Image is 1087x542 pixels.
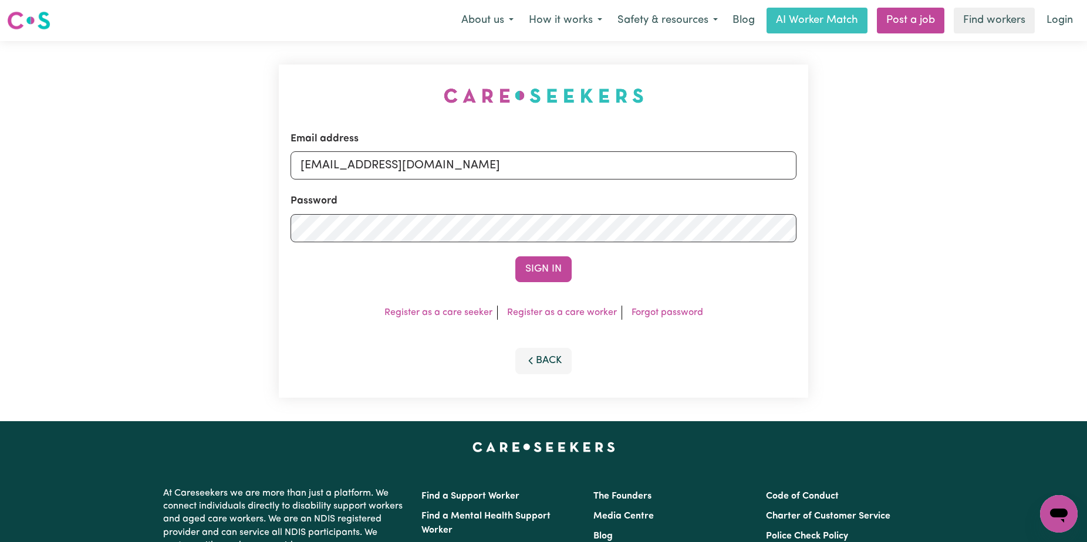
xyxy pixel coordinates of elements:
label: Password [291,194,337,209]
a: Police Check Policy [766,531,848,541]
a: Code of Conduct [766,492,839,501]
a: Find a Support Worker [421,492,519,501]
img: Careseekers logo [7,10,50,31]
a: Charter of Customer Service [766,511,890,521]
button: How it works [521,8,610,33]
input: Email address [291,151,796,179]
a: AI Worker Match [767,8,867,33]
a: Media Centre [593,511,654,521]
a: Login [1039,8,1080,33]
button: About us [454,8,521,33]
a: Forgot password [632,308,703,317]
a: Register as a care seeker [384,308,492,317]
button: Back [515,348,572,374]
a: Blog [593,531,613,541]
a: Register as a care worker [507,308,617,317]
a: Find a Mental Health Support Worker [421,511,551,535]
a: Post a job [877,8,944,33]
a: Blog [725,8,762,33]
a: Careseekers logo [7,7,50,34]
a: Careseekers home page [472,442,615,452]
button: Safety & resources [610,8,725,33]
a: Find workers [954,8,1035,33]
a: The Founders [593,492,651,501]
button: Sign In [515,256,572,282]
label: Email address [291,131,359,147]
iframe: Button to launch messaging window [1040,495,1078,533]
